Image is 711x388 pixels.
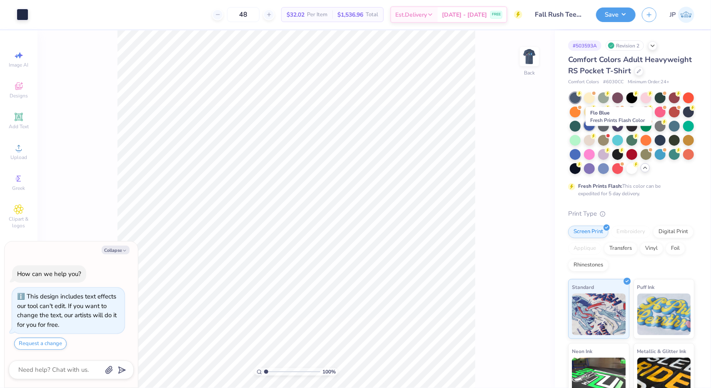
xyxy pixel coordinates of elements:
[521,48,538,65] img: Back
[572,283,594,291] span: Standard
[322,368,336,376] span: 100 %
[4,216,33,229] span: Clipart & logos
[307,10,327,19] span: Per Item
[586,107,652,126] div: Flo Blue
[590,117,645,124] span: Fresh Prints Flash Color
[227,7,259,22] input: – –
[572,293,626,335] img: Standard
[102,246,130,254] button: Collapse
[678,7,694,23] img: Jojo Pawlow
[568,79,599,86] span: Comfort Colors
[366,10,378,19] span: Total
[442,10,487,19] span: [DATE] - [DATE]
[611,226,651,238] div: Embroidery
[628,79,669,86] span: Minimum Order: 24 +
[14,338,67,350] button: Request a change
[578,182,681,197] div: This color can be expedited for 5 day delivery.
[670,10,676,20] span: JP
[337,10,363,19] span: $1,536.96
[568,55,692,76] span: Comfort Colors Adult Heavyweight RS Pocket T-Shirt
[568,259,609,271] div: Rhinestones
[524,69,535,77] div: Back
[17,292,117,329] div: This design includes text effects our tool can't edit. If you want to change the text, our artist...
[10,154,27,161] span: Upload
[606,40,644,51] div: Revision 2
[637,347,686,356] span: Metallic & Glitter Ink
[12,185,25,192] span: Greek
[492,12,501,17] span: FREE
[9,123,29,130] span: Add Text
[568,226,609,238] div: Screen Print
[9,62,29,68] span: Image AI
[670,7,694,23] a: JP
[653,226,694,238] div: Digital Print
[287,10,304,19] span: $32.02
[637,283,655,291] span: Puff Ink
[529,6,590,23] input: Untitled Design
[568,242,601,255] div: Applique
[637,293,691,335] img: Puff Ink
[10,92,28,99] span: Designs
[395,10,427,19] span: Est. Delivery
[640,242,663,255] div: Vinyl
[596,7,636,22] button: Save
[603,79,624,86] span: # 6030CC
[666,242,685,255] div: Foil
[568,209,694,219] div: Print Type
[17,270,81,278] div: How can we help you?
[578,183,622,189] strong: Fresh Prints Flash:
[568,40,601,51] div: # 503593A
[572,347,592,356] span: Neon Ink
[604,242,637,255] div: Transfers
